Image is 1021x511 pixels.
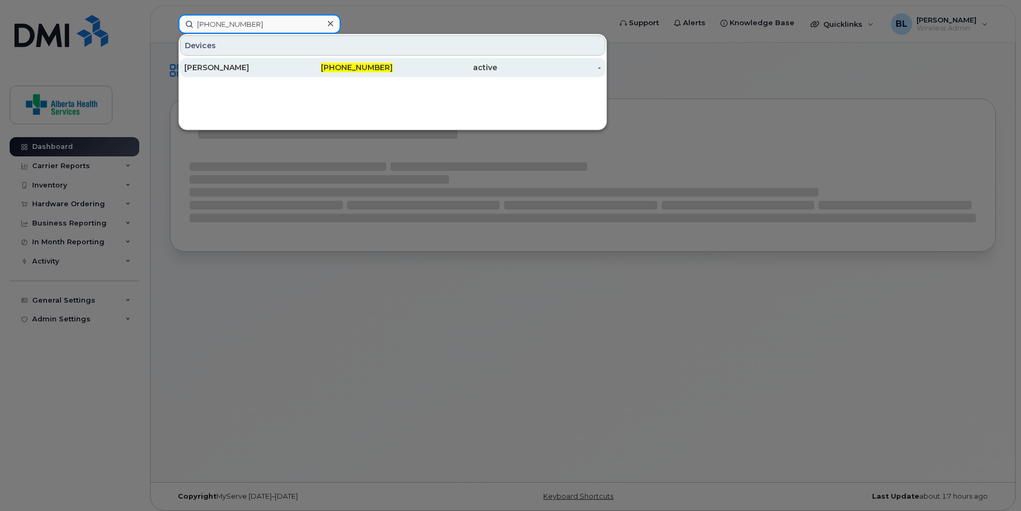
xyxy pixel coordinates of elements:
[180,58,605,77] a: [PERSON_NAME][PHONE_NUMBER]active-
[393,62,497,73] div: active
[184,62,289,73] div: [PERSON_NAME]
[497,62,602,73] div: -
[321,63,393,72] span: [PHONE_NUMBER]
[180,35,605,56] div: Devices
